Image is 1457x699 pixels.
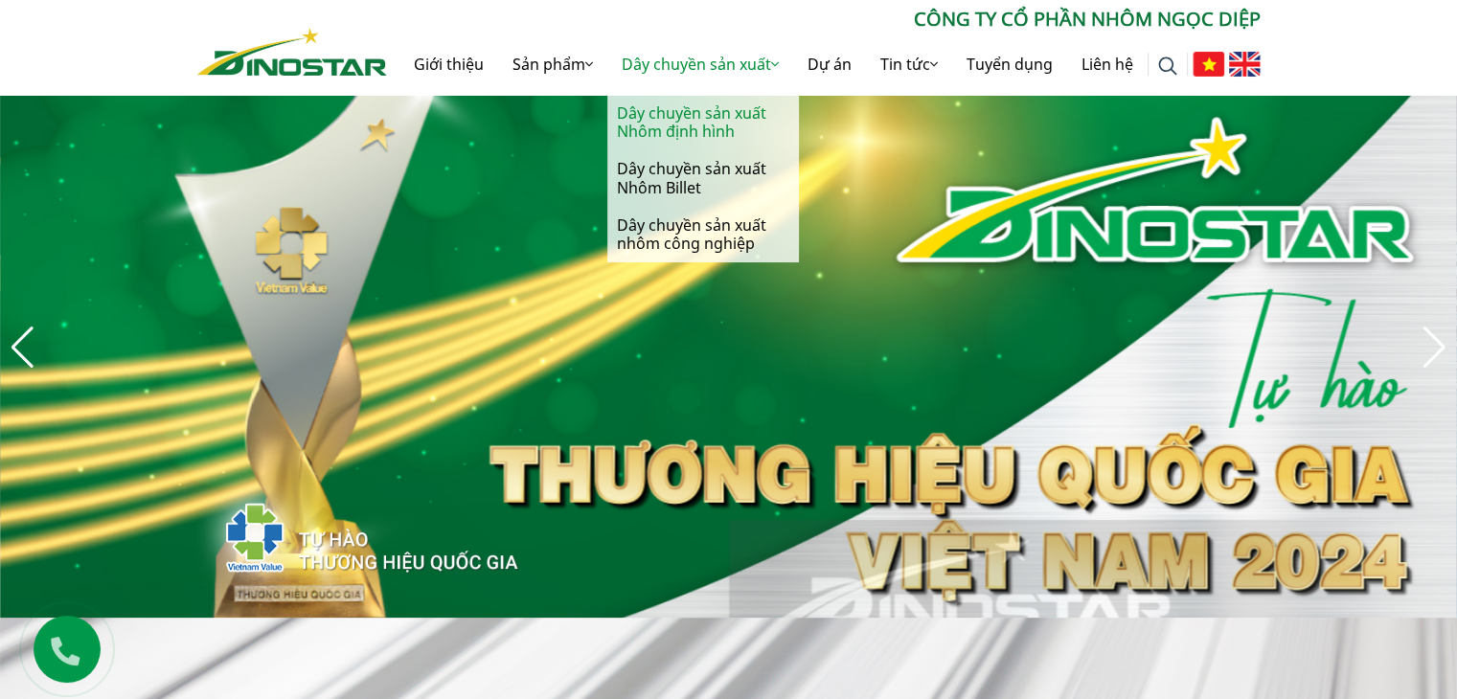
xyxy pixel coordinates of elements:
[10,327,35,369] div: Previous slide
[387,5,1261,34] p: CÔNG TY CỔ PHẦN NHÔM NGỌC DIỆP
[1158,56,1177,76] img: search
[399,34,498,95] a: Giới thiệu
[1067,34,1148,95] a: Liên hệ
[952,34,1067,95] a: Tuyển dụng
[498,34,607,95] a: Sản phẩm
[169,468,521,598] img: thqg
[607,34,793,95] a: Dây chuyền sản xuất
[1193,52,1224,77] img: Tiếng Việt
[607,150,799,206] a: Dây chuyền sản xuất Nhôm Billet
[197,28,387,76] img: Nhôm Dinostar
[793,34,866,95] a: Dự án
[607,207,799,262] a: Dây chuyền sản xuất nhôm công nghiệp
[866,34,952,95] a: Tin tức
[1422,327,1447,369] div: Next slide
[607,95,799,150] a: Dây chuyền sản xuất Nhôm định hình
[197,24,387,75] a: Nhôm Dinostar
[1229,52,1261,77] img: English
